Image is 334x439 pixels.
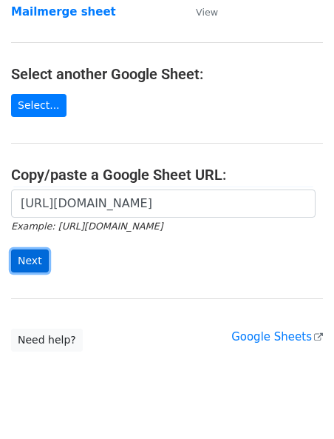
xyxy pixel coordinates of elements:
[181,5,218,19] a: View
[231,330,323,344] a: Google Sheets
[11,221,163,232] small: Example: [URL][DOMAIN_NAME]
[196,7,218,18] small: View
[260,368,334,439] iframe: Chat Widget
[11,166,323,184] h4: Copy/paste a Google Sheet URL:
[11,94,67,117] a: Select...
[11,65,323,83] h4: Select another Google Sheet:
[11,249,49,272] input: Next
[11,329,83,352] a: Need help?
[11,5,116,19] a: Mailmerge sheet
[11,190,316,218] input: Paste your Google Sheet URL here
